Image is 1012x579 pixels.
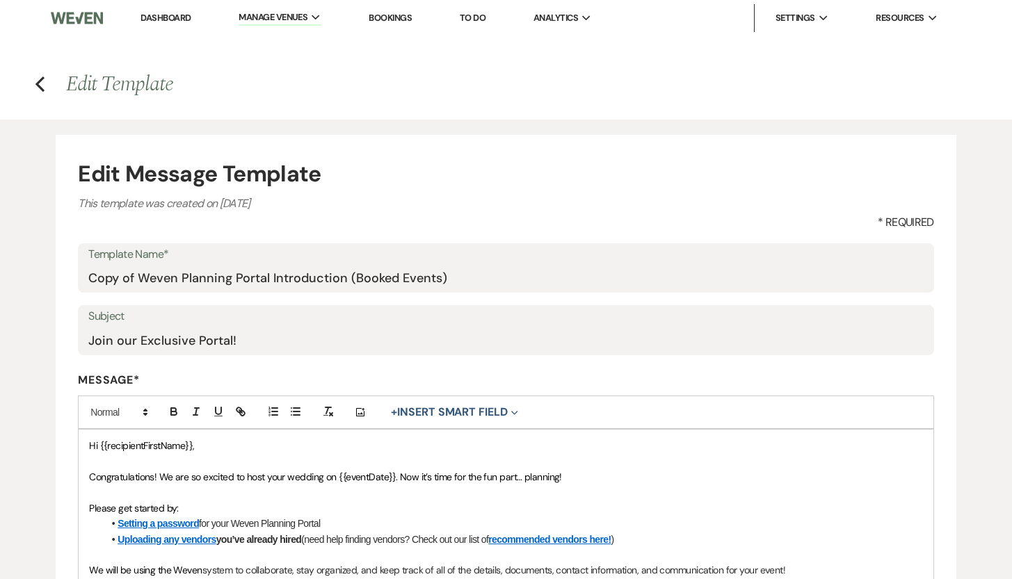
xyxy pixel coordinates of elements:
span: Congratulations! We are so excited to host your wedding on {{eventDate}}. Now it’s time for the f... [89,471,562,483]
span: Manage Venues [239,10,307,24]
span: Resources [876,11,924,25]
span: Settings [776,11,815,25]
h4: Edit Message Template [78,157,934,190]
a: To Do [460,12,485,24]
a: Dashboard [140,12,191,24]
a: Setting a password [118,518,199,529]
label: Message* [78,373,934,387]
strong: you’ve already hired [118,534,301,545]
span: + [391,407,397,418]
a: Uploading any vendors [118,534,216,545]
span: Analytics [533,11,578,25]
span: Please get started by: [89,502,179,514]
span: ) [611,534,613,545]
p: This template was created on [DATE] [78,195,934,213]
span: for your Weven Planning Portal [199,518,320,529]
a: Bookings [369,12,412,24]
label: Subject [88,307,924,327]
span: (need help finding vendors? Check out our list of [301,534,488,545]
span: We will be using the Weven [89,564,202,576]
a: recommended vendors here! [488,534,611,545]
span: system to collaborate, stay organized, and keep track of all of the details, documents, contact i... [202,564,785,576]
label: Template Name* [88,245,924,265]
span: * Required [878,214,934,231]
img: Weven Logo [51,3,103,33]
span: Hi {{recipientFirstName}}, [89,439,194,452]
span: Edit Template [66,68,172,100]
button: Insert Smart Field [386,404,522,421]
